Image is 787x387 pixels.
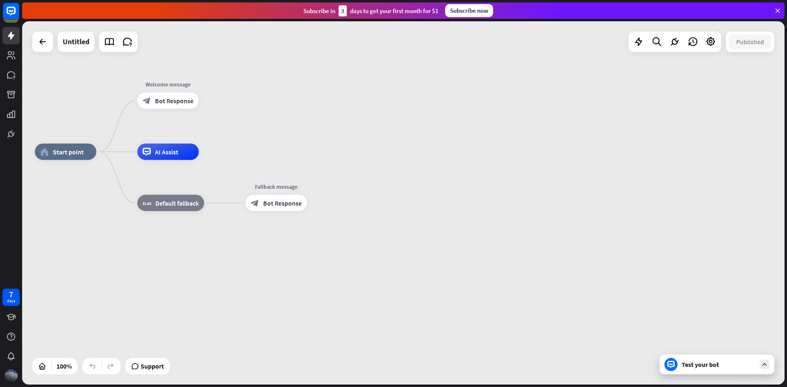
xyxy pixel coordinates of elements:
[9,291,13,298] div: 7
[729,34,771,49] button: Published
[54,360,74,373] div: 100%
[53,148,84,156] span: Start point
[143,199,151,207] i: block_fallback
[251,199,259,207] i: block_bot_response
[2,289,20,306] a: 7 days
[263,199,302,207] span: Bot Response
[682,360,755,369] div: Test your bot
[141,360,164,373] span: Support
[339,5,347,16] div: 3
[143,97,151,105] i: block_bot_response
[303,5,439,16] div: Subscribe in days to get your first month for $1
[131,80,205,88] div: Welcome message
[239,183,313,191] div: Fallback message
[445,4,493,17] div: Subscribe now
[7,3,31,28] button: Open LiveChat chat widget
[63,32,89,52] div: Untitled
[155,199,199,207] span: Default fallback
[7,298,15,304] div: days
[155,97,193,105] span: Bot Response
[40,148,49,156] i: home_2
[155,148,178,156] span: AI Assist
